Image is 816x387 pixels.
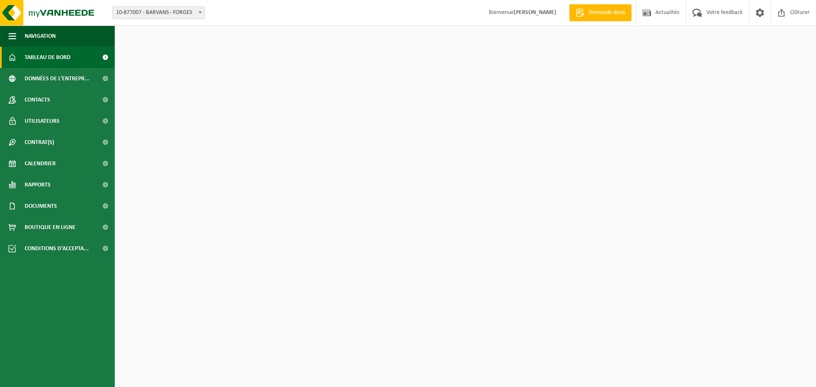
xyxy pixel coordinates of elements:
span: Contrat(s) [25,132,54,153]
span: 10-877007 - BARVANS - FORGES [113,7,204,19]
span: Données de l'entrepr... [25,68,90,89]
span: Contacts [25,89,50,110]
strong: [PERSON_NAME] [514,9,556,16]
span: Documents [25,195,57,217]
span: Navigation [25,25,56,47]
span: Rapports [25,174,51,195]
span: Calendrier [25,153,56,174]
span: Demande devis [586,8,627,17]
span: Conditions d'accepta... [25,238,89,259]
a: Demande devis [569,4,632,21]
span: 10-877007 - BARVANS - FORGES [112,6,205,19]
span: Tableau de bord [25,47,71,68]
span: Boutique en ligne [25,217,76,238]
span: Utilisateurs [25,110,59,132]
